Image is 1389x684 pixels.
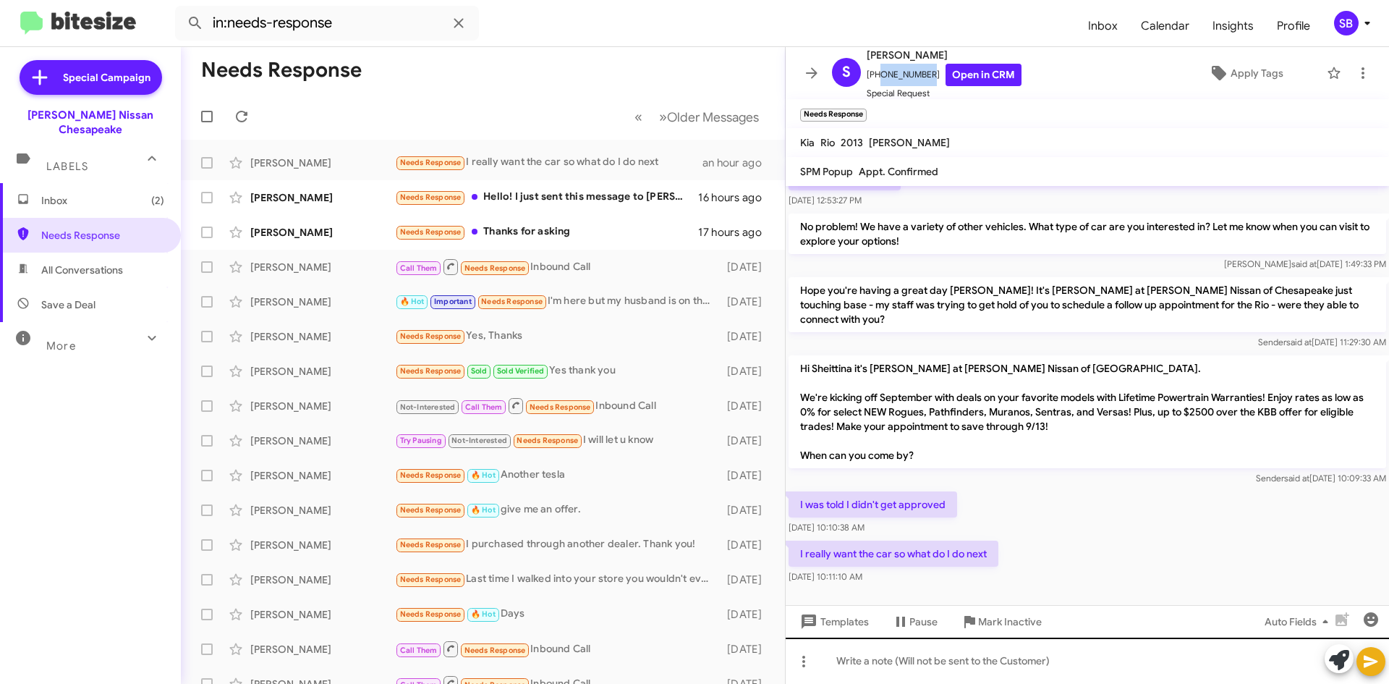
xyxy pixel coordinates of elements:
[789,277,1386,332] p: Hope you're having a great day [PERSON_NAME]! It's [PERSON_NAME] at [PERSON_NAME] Nissan of Chesa...
[1334,11,1359,35] div: SB
[464,263,526,273] span: Needs Response
[151,193,164,208] span: (2)
[46,160,88,173] span: Labels
[395,432,720,449] div: I will let u know
[400,436,442,445] span: Try Pausing
[250,364,395,379] div: [PERSON_NAME]
[1265,609,1334,635] span: Auto Fields
[395,293,720,310] div: I'm here but my husband is on the way, he's not too far out
[841,136,863,149] span: 2013
[1265,5,1322,47] span: Profile
[720,538,773,552] div: [DATE]
[698,190,773,205] div: 16 hours ago
[1171,60,1320,86] button: Apply Tags
[867,86,1021,101] span: Special Request
[650,102,768,132] button: Next
[797,609,869,635] span: Templates
[1201,5,1265,47] span: Insights
[720,364,773,379] div: [DATE]
[250,156,395,170] div: [PERSON_NAME]
[789,491,957,518] p: I was told I didn't get approved
[481,297,543,306] span: Needs Response
[720,434,773,448] div: [DATE]
[400,575,462,584] span: Needs Response
[250,260,395,274] div: [PERSON_NAME]
[626,102,768,132] nav: Page navigation example
[880,609,949,635] button: Pause
[789,541,998,567] p: I really want the car so what do I do next
[1286,337,1312,347] span: said at
[789,214,1386,254] p: No problem! We have a variety of other vehicles. What type of car are you interested in? Let me k...
[395,258,720,276] div: Inbound Call
[395,328,720,345] div: Yes, Thanks
[517,436,578,445] span: Needs Response
[41,193,164,208] span: Inbox
[634,108,642,126] span: «
[1258,337,1386,347] span: Sender [DATE] 11:29:30 AM
[800,109,867,122] small: Needs Response
[63,70,150,85] span: Special Campaign
[471,470,496,480] span: 🔥 Hot
[1224,258,1386,269] span: [PERSON_NAME] [DATE] 1:49:33 PM
[789,571,862,582] span: [DATE] 10:11:10 AM
[395,467,720,484] div: Another tesla
[400,297,425,306] span: 🔥 Hot
[400,158,462,167] span: Needs Response
[395,363,720,379] div: Yes thank you
[720,607,773,622] div: [DATE]
[395,224,698,240] div: Thanks for asking
[250,329,395,344] div: [PERSON_NAME]
[978,609,1042,635] span: Mark Inactive
[698,225,773,240] div: 17 hours ago
[720,503,773,518] div: [DATE]
[250,642,395,656] div: [PERSON_NAME]
[400,227,462,237] span: Needs Response
[400,540,462,549] span: Needs Response
[820,136,835,149] span: Rio
[1231,60,1283,86] span: Apply Tags
[395,536,720,553] div: I purchased through another dealer. Thank you!
[201,59,362,82] h1: Needs Response
[434,297,472,306] span: Important
[395,571,720,588] div: Last time I walked into your store you wouldn't even give me a price for a car 😂😂😂 I'm good
[41,297,95,312] span: Save a Deal
[720,642,773,656] div: [DATE]
[909,609,938,635] span: Pause
[1076,5,1129,47] a: Inbox
[46,339,76,352] span: More
[175,6,479,41] input: Search
[400,646,438,655] span: Call Them
[250,434,395,448] div: [PERSON_NAME]
[250,607,395,622] div: [PERSON_NAME]
[250,573,395,587] div: [PERSON_NAME]
[720,329,773,344] div: [DATE]
[395,640,720,658] div: Inbound Call
[626,102,651,132] button: Previous
[465,402,503,412] span: Call Them
[250,468,395,483] div: [PERSON_NAME]
[395,189,698,206] div: Hello! I just sent this message to [PERSON_NAME]... Hi [PERSON_NAME]. This is [PERSON_NAME] from ...
[789,195,862,206] span: [DATE] 12:53:27 PM
[1322,11,1373,35] button: SB
[400,193,462,202] span: Needs Response
[1284,473,1309,484] span: said at
[41,228,164,242] span: Needs Response
[800,136,815,149] span: Kia
[400,609,462,619] span: Needs Response
[497,366,545,376] span: Sold Verified
[859,165,938,178] span: Appt. Confirmed
[250,503,395,518] div: [PERSON_NAME]
[395,606,720,622] div: Days
[471,609,496,619] span: 🔥 Hot
[1129,5,1201,47] a: Calendar
[400,366,462,376] span: Needs Response
[451,436,507,445] span: Not-Interested
[395,154,702,171] div: I really want the car so what do I do next
[250,399,395,413] div: [PERSON_NAME]
[667,109,759,125] span: Older Messages
[659,108,667,126] span: »
[250,538,395,552] div: [PERSON_NAME]
[395,397,720,415] div: Inbound Call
